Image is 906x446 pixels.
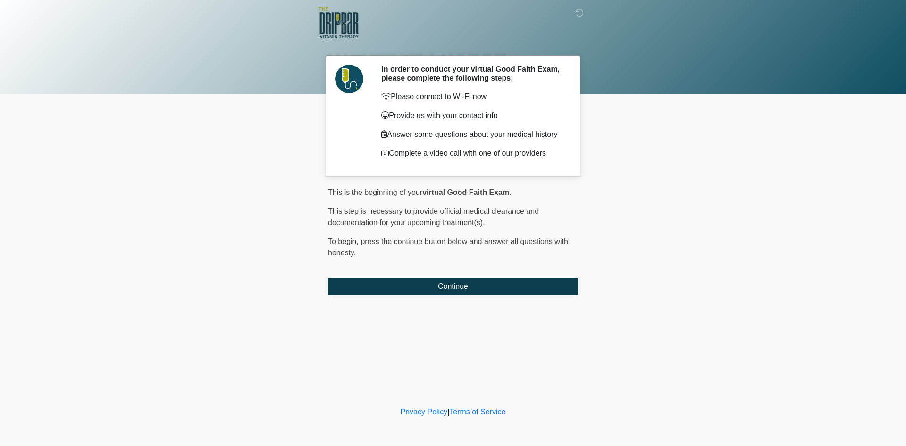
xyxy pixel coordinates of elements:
[381,65,564,83] h2: In order to conduct your virtual Good Faith Exam, please complete the following steps:
[381,91,564,102] p: Please connect to Wi-Fi now
[449,408,505,416] a: Terms of Service
[381,129,564,140] p: Answer some questions about your medical history
[328,237,568,257] span: press the continue button below and answer all questions with honesty.
[328,188,422,196] span: This is the beginning of your
[381,110,564,121] p: Provide us with your contact info
[328,207,539,227] span: This step is necessary to provide official medical clearance and documentation for your upcoming ...
[335,65,363,93] img: Agent Avatar
[319,7,359,38] img: The DRIPBaR - Alamo Ranch SATX Logo
[509,188,511,196] span: .
[381,148,564,159] p: Complete a video call with one of our providers
[447,408,449,416] a: |
[328,237,361,245] span: To begin,
[401,408,448,416] a: Privacy Policy
[328,278,578,295] button: Continue
[422,188,509,196] strong: virtual Good Faith Exam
